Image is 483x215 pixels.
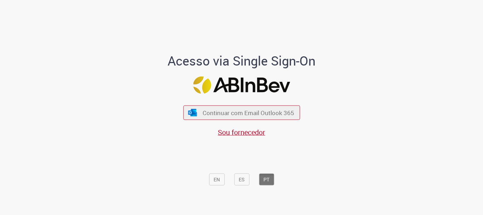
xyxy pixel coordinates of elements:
button: EN [209,174,225,186]
button: ícone Azure/Microsoft 360 Continuar com Email Outlook 365 [183,106,300,120]
span: Continuar com Email Outlook 365 [203,109,294,117]
h1: Acesso via Single Sign-On [144,54,340,68]
a: Sou fornecedor [218,128,265,137]
button: PT [259,174,274,186]
img: ícone Azure/Microsoft 360 [188,109,198,116]
img: Logo ABInBev [193,77,290,94]
button: ES [234,174,249,186]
